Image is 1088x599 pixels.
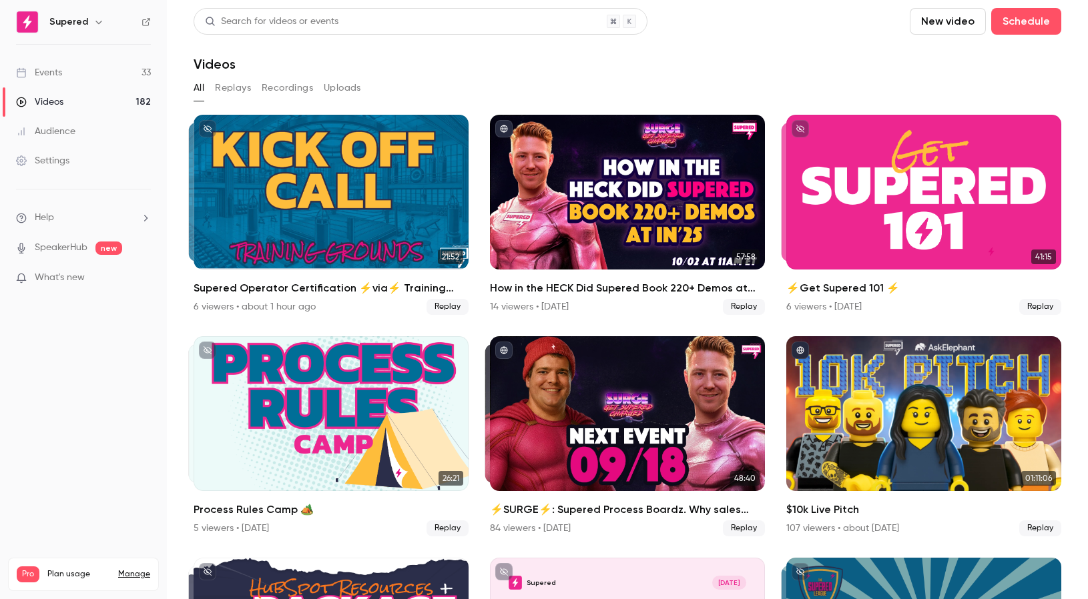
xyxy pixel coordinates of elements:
[16,154,69,167] div: Settings
[118,569,150,580] a: Manage
[35,241,87,255] a: SpeakerHub
[194,8,1061,591] section: Videos
[194,115,469,315] li: Supered Operator Certification ⚡️via⚡️ Training Grounds: Kickoff Call
[527,578,556,588] p: Supered
[792,120,809,137] button: unpublished
[199,342,216,359] button: unpublished
[35,211,54,225] span: Help
[199,563,216,580] button: unpublished
[262,77,313,99] button: Recordings
[1019,520,1061,536] span: Replay
[490,280,765,296] h2: How in the HECK Did Supered Book 220+ Demos at IN'25 🤯
[490,502,765,518] h2: ⚡️SURGE⚡️: Supered Process Boardz. Why sales enablement used to feel hard
[786,300,862,314] div: 6 viewers • [DATE]
[732,249,760,264] span: 57:58
[495,342,513,359] button: published
[194,336,469,536] li: Process Rules Camp 🏕️
[49,15,88,29] h6: Supered
[490,300,569,314] div: 14 viewers • [DATE]
[786,336,1061,536] a: 01:11:06$10k Live Pitch107 viewers • about [DATE]Replay
[490,115,765,315] li: How in the HECK Did Supered Book 220+ Demos at IN'25 🤯
[786,115,1061,315] a: 41:1541:15⚡️Get Supered 101 ⚡️6 viewers • [DATE]Replay
[730,471,760,486] span: 48:40
[194,56,236,72] h1: Videos
[17,566,39,582] span: Pro
[786,522,899,535] div: 107 viewers • about [DATE]
[490,336,765,536] a: 48:4048:40⚡️SURGE⚡️: Supered Process Boardz. Why sales enablement used to feel hard84 viewers • [...
[194,336,469,536] a: 26:2126:21Process Rules Camp 🏕️5 viewers • [DATE]Replay
[324,77,361,99] button: Uploads
[490,522,571,535] div: 84 viewers • [DATE]
[47,569,110,580] span: Plan usage
[194,522,269,535] div: 5 viewers • [DATE]
[135,272,151,284] iframe: Noticeable Trigger
[16,211,151,225] li: help-dropdown-opener
[1019,299,1061,315] span: Replay
[712,576,746,590] span: [DATE]
[194,115,469,315] a: 21:5221:52Supered Operator Certification ⚡️via⚡️ Training Grounds: Kickoff Call6 viewers • about ...
[509,576,523,590] img: Admin Arena Finale
[427,520,469,536] span: Replay
[1031,249,1056,264] span: 41:15
[35,271,85,285] span: What's new
[438,249,463,264] span: 21:52
[490,115,765,315] a: 57:58How in the HECK Did Supered Book 220+ Demos at IN'25 🤯14 viewers • [DATE]Replay
[786,336,1061,536] li: $10k Live Pitch
[723,520,765,536] span: Replay
[786,502,1061,518] h2: $10k Live Pitch
[16,95,63,109] div: Videos
[95,241,122,255] span: new
[723,299,765,315] span: Replay
[439,471,463,486] span: 26:21
[194,77,204,99] button: All
[17,11,38,33] img: Supered
[910,8,986,35] button: New video
[991,8,1061,35] button: Schedule
[205,15,338,29] div: Search for videos or events
[1021,471,1056,486] span: 01:11:06
[199,120,216,137] button: unpublished
[194,300,316,314] div: 6 viewers • about 1 hour ago
[215,77,251,99] button: Replays
[194,280,469,296] h2: Supered Operator Certification ⚡️via⚡️ Training Grounds: Kickoff Call
[786,280,1061,296] h2: ⚡️Get Supered 101 ⚡️
[16,125,75,138] div: Audience
[495,563,513,580] button: unpublished
[495,120,513,137] button: published
[490,336,765,536] li: ⚡️SURGE⚡️: Supered Process Boardz. Why sales enablement used to feel hard
[427,299,469,315] span: Replay
[786,115,1061,315] li: ⚡️Get Supered 101 ⚡️
[792,563,809,580] button: unpublished
[194,502,469,518] h2: Process Rules Camp 🏕️
[792,342,809,359] button: published
[16,66,62,79] div: Events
